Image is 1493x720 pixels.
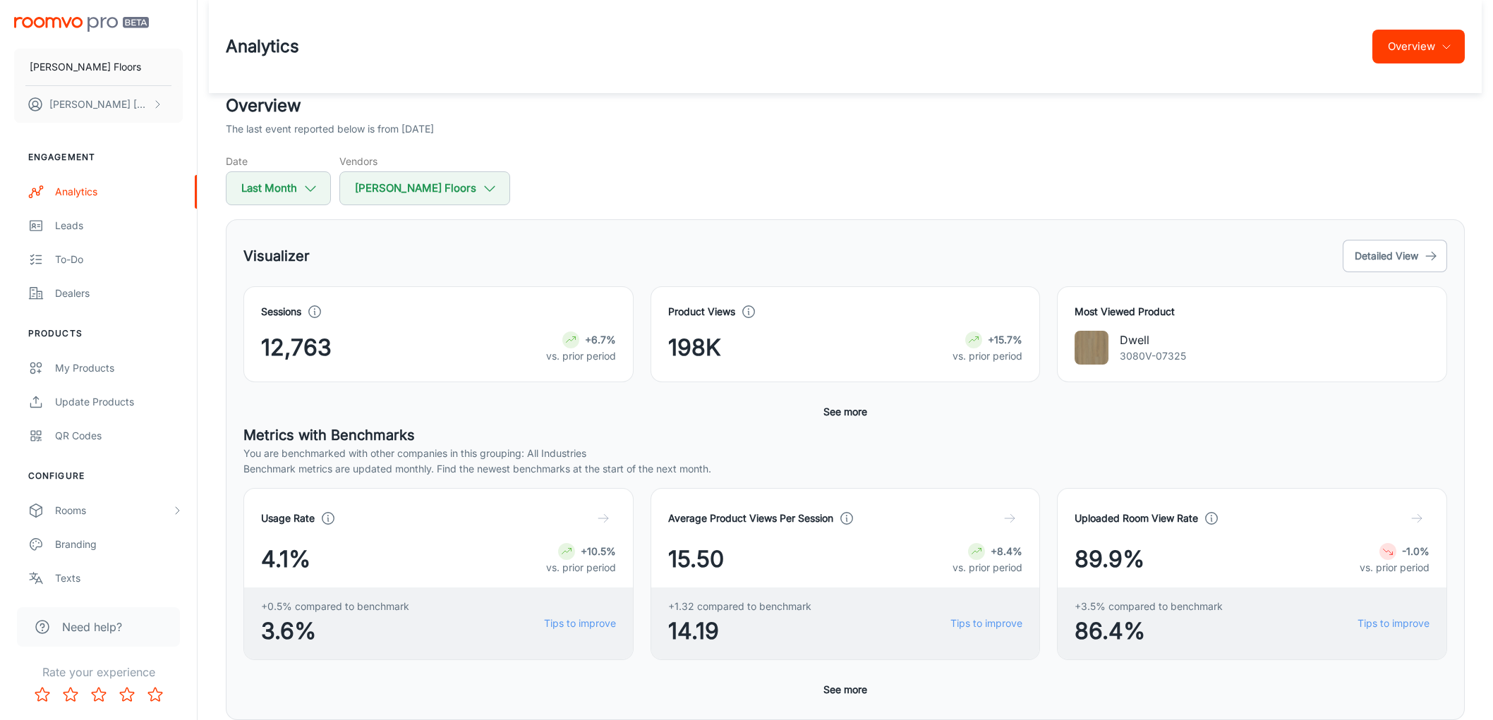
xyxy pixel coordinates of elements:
[1075,599,1223,614] span: +3.5% compared to benchmark
[56,681,85,709] button: Rate 2 star
[261,614,409,648] span: 3.6%
[950,616,1022,631] a: Tips to improve
[1075,542,1144,576] span: 89.9%
[11,664,186,681] p: Rate your experience
[55,537,183,552] div: Branding
[243,425,1447,446] h5: Metrics with Benchmarks
[14,17,149,32] img: Roomvo PRO Beta
[1075,331,1108,365] img: Dwell
[14,49,183,85] button: [PERSON_NAME] Floors
[818,399,873,425] button: See more
[226,34,299,59] h1: Analytics
[55,184,183,200] div: Analytics
[1120,348,1186,364] p: 3080V-07325
[339,171,510,205] button: [PERSON_NAME] Floors
[243,245,310,267] h5: Visualizer
[226,154,331,169] h5: Date
[55,252,183,267] div: To-do
[1075,304,1429,319] h4: Most Viewed Product
[1120,331,1186,348] p: Dwell
[1372,30,1465,63] button: Overview
[55,570,183,586] div: Texts
[62,618,122,635] span: Need help?
[668,331,721,365] span: 198K
[261,304,301,319] h4: Sessions
[668,511,833,526] h4: Average Product Views Per Session
[261,599,409,614] span: +0.5% compared to benchmark
[585,334,616,346] strong: +6.7%
[953,560,1022,575] p: vs. prior period
[1075,614,1223,648] span: 86.4%
[1402,545,1429,557] strong: -1.0%
[14,86,183,123] button: [PERSON_NAME] [PERSON_NAME]
[55,360,183,376] div: My Products
[668,614,811,648] span: 14.19
[581,545,616,557] strong: +10.5%
[991,545,1022,557] strong: +8.4%
[55,503,171,518] div: Rooms
[113,681,141,709] button: Rate 4 star
[668,304,735,319] h4: Product Views
[55,286,183,301] div: Dealers
[544,616,616,631] a: Tips to improve
[818,677,873,702] button: See more
[55,218,183,233] div: Leads
[261,511,315,526] h4: Usage Rate
[243,446,1447,461] p: You are benchmarked with other companies in this grouping: All Industries
[1343,240,1447,272] button: Detailed View
[30,59,141,75] p: [PERSON_NAME] Floors
[546,348,616,364] p: vs. prior period
[668,542,724,576] span: 15.50
[226,93,1465,118] h2: Overview
[28,681,56,709] button: Rate 1 star
[226,121,434,137] p: The last event reported below is from [DATE]
[55,394,183,410] div: Update Products
[261,331,332,365] span: 12,763
[55,428,183,444] div: QR Codes
[226,171,331,205] button: Last Month
[1358,616,1429,631] a: Tips to improve
[85,681,113,709] button: Rate 3 star
[243,461,1447,477] p: Benchmark metrics are updated monthly. Find the newest benchmarks at the start of the next month.
[668,599,811,614] span: +1.32 compared to benchmark
[1360,560,1429,575] p: vs. prior period
[988,334,1022,346] strong: +15.7%
[261,542,310,576] span: 4.1%
[953,348,1022,364] p: vs. prior period
[49,97,149,112] p: [PERSON_NAME] [PERSON_NAME]
[1075,511,1198,526] h4: Uploaded Room View Rate
[546,560,616,575] p: vs. prior period
[141,681,169,709] button: Rate 5 star
[339,154,510,169] h5: Vendors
